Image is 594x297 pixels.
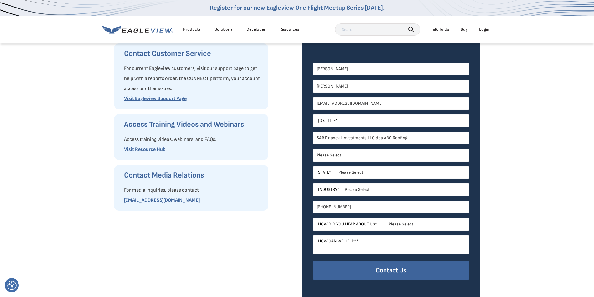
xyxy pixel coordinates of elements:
div: Login [479,27,489,32]
div: Solutions [214,27,233,32]
a: [EMAIL_ADDRESS][DOMAIN_NAME] [124,197,200,203]
p: For media inquiries, please contact [124,185,262,195]
p: For current Eagleview customers, visit our support page to get help with a reports order, the CON... [124,64,262,94]
a: Visit Eagleview Support Page [124,96,187,102]
h3: Contact Media Relations [124,170,262,180]
button: Consent Preferences [7,281,17,290]
input: Search [335,23,420,36]
a: Visit Resource Hub [124,146,166,152]
a: Buy [461,27,468,32]
p: Access training videos, webinars, and FAQs. [124,135,262,145]
h3: Access Training Videos and Webinars [124,119,262,130]
div: Resources [279,27,299,32]
a: Register for our new Eagleview One Flight Meetup Series [DATE]. [210,4,385,12]
img: Revisit consent button [7,281,17,290]
a: Developer [246,27,266,32]
div: Products [183,27,201,32]
input: Contact Us [313,261,469,280]
div: Talk To Us [431,27,449,32]
h3: Contact Customer Service [124,49,262,59]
